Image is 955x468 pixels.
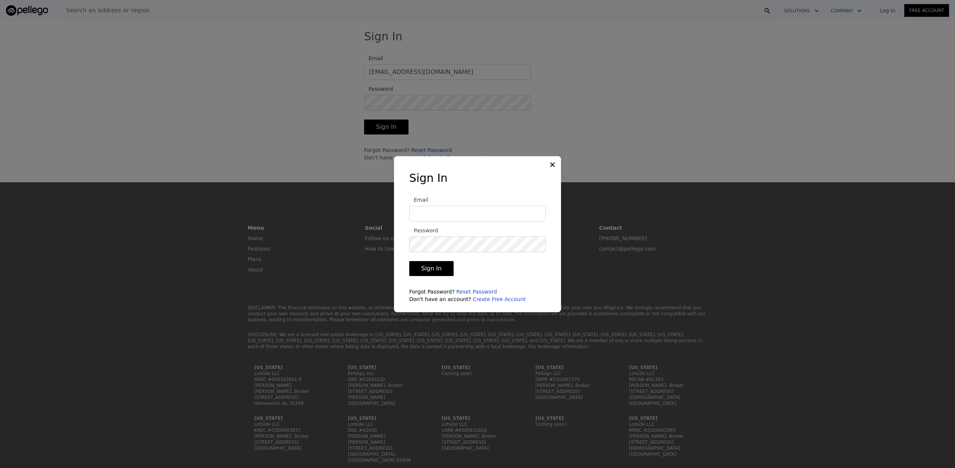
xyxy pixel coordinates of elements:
[409,171,546,185] h3: Sign In
[409,197,428,203] span: Email
[473,296,526,302] a: Create Free Account
[409,236,546,252] input: Password
[409,227,438,233] span: Password
[409,206,546,221] input: Email
[456,289,497,295] a: Reset Password
[409,288,546,303] div: Forgot Password? Don't have an account?
[409,261,454,276] button: Sign In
